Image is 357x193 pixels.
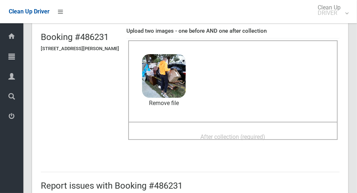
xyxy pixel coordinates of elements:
[201,133,266,140] span: After collection (required)
[41,46,119,51] h5: [STREET_ADDRESS][PERSON_NAME]
[41,181,340,190] h2: Report issues with Booking #486231
[318,10,341,16] small: DRIVER
[142,98,186,109] a: Remove file
[41,32,119,42] h2: Booking #486231
[9,8,50,15] span: Clean Up Driver
[314,5,348,16] span: Clean Up
[126,28,340,34] h4: Upload two images - one before AND one after collection
[9,6,50,17] a: Clean Up Driver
